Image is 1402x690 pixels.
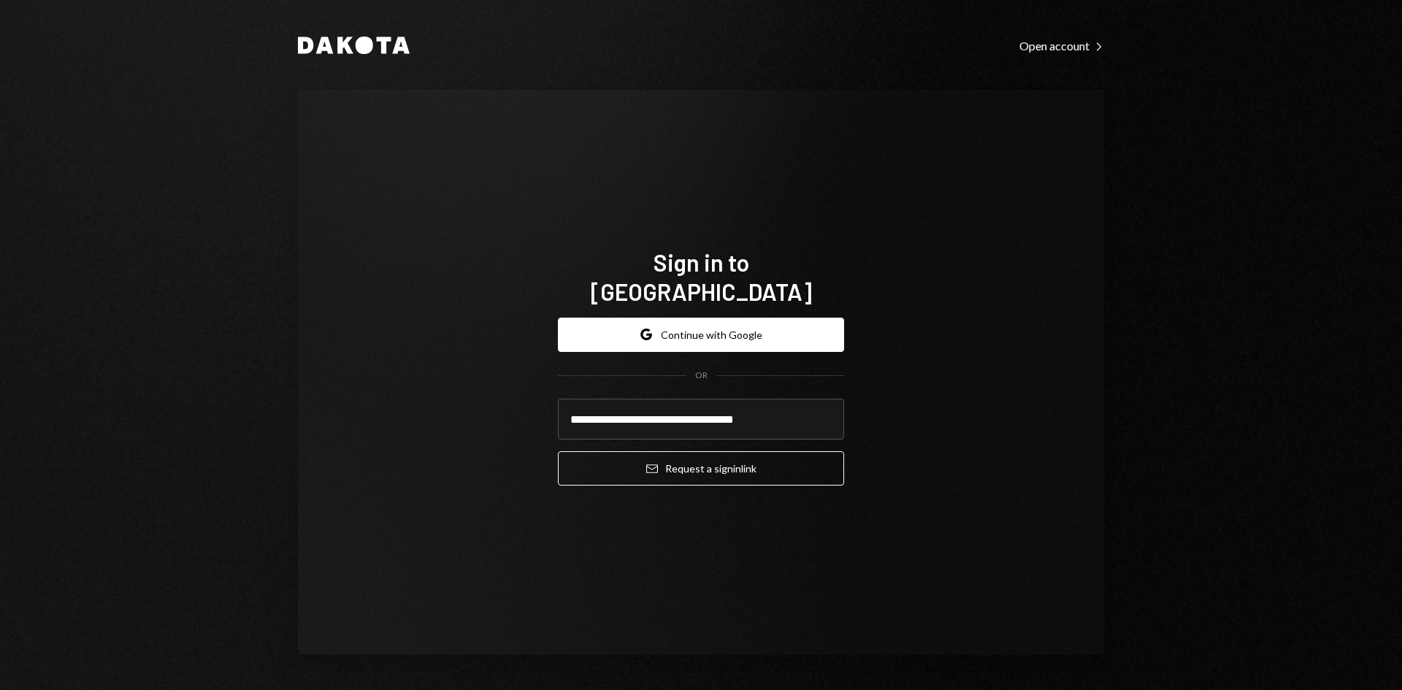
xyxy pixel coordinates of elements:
div: OR [695,369,708,382]
h1: Sign in to [GEOGRAPHIC_DATA] [558,248,844,306]
div: Open account [1019,39,1104,53]
button: Request a signinlink [558,451,844,486]
a: Open account [1019,37,1104,53]
button: Continue with Google [558,318,844,352]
